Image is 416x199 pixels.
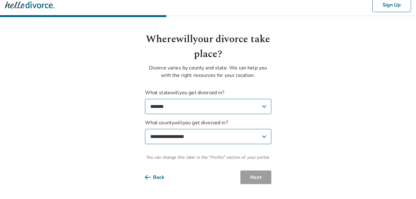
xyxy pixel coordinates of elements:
button: Next [240,170,271,184]
button: Back [145,170,174,184]
h1: Where will your divorce take place? [145,32,271,62]
label: What state will you get divorced in? [145,89,271,114]
p: Divorce varies by county and state. We can help you with the right resources for your location. [145,64,271,79]
select: What countywillyou get divorced in? [145,129,271,144]
label: What county will you get divorced in? [145,119,271,144]
iframe: Chat Widget [385,169,416,199]
span: You can change this later in the "Profile" section of your portal. [145,154,271,161]
select: What statewillyou get divorced in? [145,99,271,114]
